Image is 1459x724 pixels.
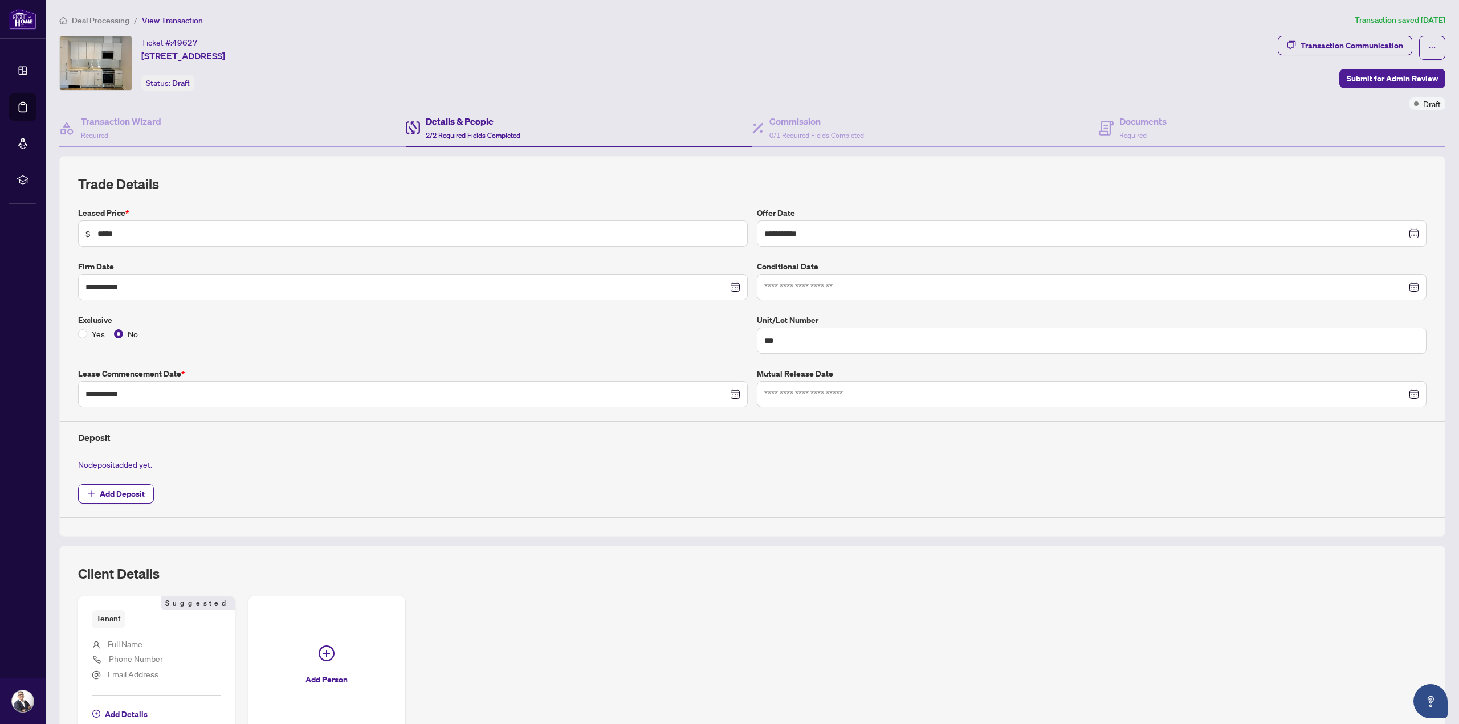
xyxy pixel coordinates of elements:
[134,14,137,27] li: /
[92,705,148,724] button: Add Details
[757,260,1427,273] label: Conditional Date
[78,175,1427,193] h2: Trade Details
[78,484,154,504] button: Add Deposit
[109,653,163,664] span: Phone Number
[1413,684,1448,718] button: Open asap
[141,75,194,91] div: Status:
[108,669,158,679] span: Email Address
[92,710,100,718] span: plus-circle
[1278,36,1412,55] button: Transaction Communication
[141,36,198,49] div: Ticket #:
[1347,69,1438,88] span: Submit for Admin Review
[100,485,145,503] span: Add Deposit
[72,15,129,26] span: Deal Processing
[1355,14,1445,27] article: Transaction saved [DATE]
[426,131,520,140] span: 2/2 Required Fields Completed
[1301,36,1403,55] div: Transaction Communication
[141,49,225,63] span: [STREET_ADDRESS]
[1423,97,1441,110] span: Draft
[1119,114,1167,128] h4: Documents
[78,565,160,583] h2: Client Details
[426,114,520,128] h4: Details & People
[87,328,109,340] span: Yes
[319,645,335,661] span: plus-circle
[78,260,748,273] label: Firm Date
[123,328,142,340] span: No
[78,367,748,380] label: Lease Commencement Date
[757,367,1427,380] label: Mutual Release Date
[85,227,91,240] span: $
[172,78,190,88] span: Draft
[1119,131,1147,140] span: Required
[81,131,108,140] span: Required
[105,705,148,723] span: Add Details
[161,596,235,610] span: Suggested
[1428,44,1436,52] span: ellipsis
[78,431,1427,444] h4: Deposit
[78,314,748,326] label: Exclusive
[769,114,864,128] h4: Commission
[108,639,142,649] span: Full Name
[757,207,1427,219] label: Offer Date
[1339,69,1445,88] button: Submit for Admin Review
[769,131,864,140] span: 0/1 Required Fields Completed
[142,15,203,26] span: View Transaction
[305,670,348,689] span: Add Person
[172,38,198,48] span: 49627
[59,17,67,24] span: home
[78,207,748,219] label: Leased Price
[757,314,1427,326] label: Unit/Lot Number
[78,459,152,469] span: No deposit added yet.
[87,490,95,498] span: plus
[60,36,132,90] img: IMG-W12323063_1.jpg
[92,610,125,628] span: Tenant
[81,114,161,128] h4: Transaction Wizard
[12,690,34,712] img: Profile Icon
[9,9,36,30] img: logo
